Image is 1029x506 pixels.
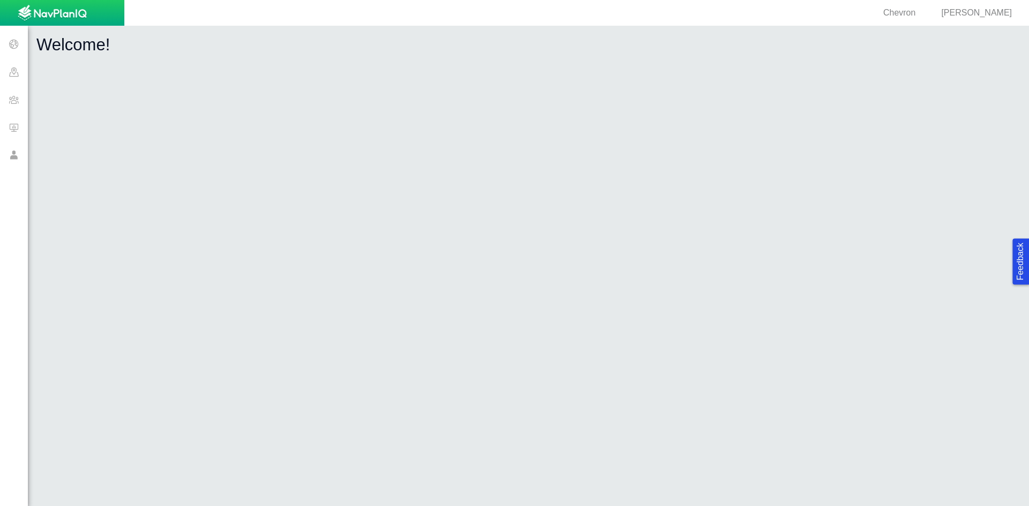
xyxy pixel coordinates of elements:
img: UrbanGroupSolutionsTheme$USG_Images$logo.png [18,5,87,22]
h1: Welcome! [36,34,1020,56]
div: [PERSON_NAME] [928,7,1016,19]
span: Chevron [883,8,915,17]
span: [PERSON_NAME] [941,8,1012,17]
button: Feedback [1012,238,1029,284]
